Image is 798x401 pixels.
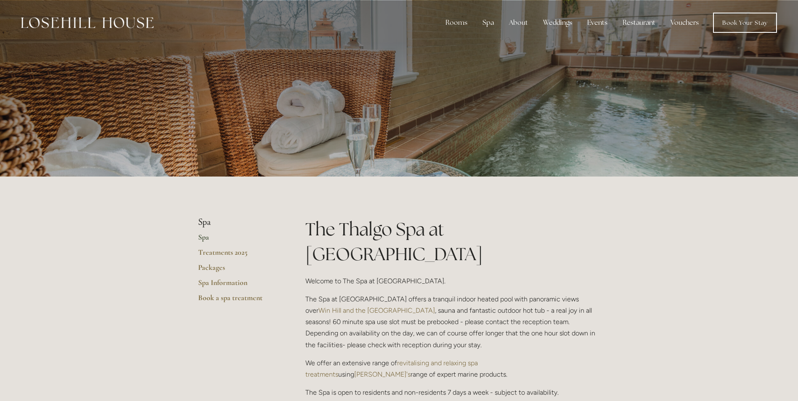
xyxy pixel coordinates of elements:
[21,17,154,28] img: Losehill House
[318,306,435,314] a: Win Hill and the [GEOGRAPHIC_DATA]
[198,232,278,248] a: Spa
[198,293,278,308] a: Book a spa treatment
[476,14,501,31] div: Spa
[354,370,411,378] a: [PERSON_NAME]'s
[198,263,278,278] a: Packages
[305,387,600,398] p: The Spa is open to residents and non-residents 7 days a week - subject to availability.
[305,217,600,266] h1: The Thalgo Spa at [GEOGRAPHIC_DATA]
[616,14,662,31] div: Restaurant
[198,248,278,263] a: Treatments 2025
[198,278,278,293] a: Spa Information
[439,14,474,31] div: Rooms
[581,14,614,31] div: Events
[502,14,535,31] div: About
[305,357,600,380] p: We offer an extensive range of using range of expert marine products.
[536,14,579,31] div: Weddings
[713,13,777,33] a: Book Your Stay
[305,293,600,351] p: The Spa at [GEOGRAPHIC_DATA] offers a tranquil indoor heated pool with panoramic views over , sau...
[664,14,705,31] a: Vouchers
[305,275,600,287] p: Welcome to The Spa at [GEOGRAPHIC_DATA].
[198,217,278,228] li: Spa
